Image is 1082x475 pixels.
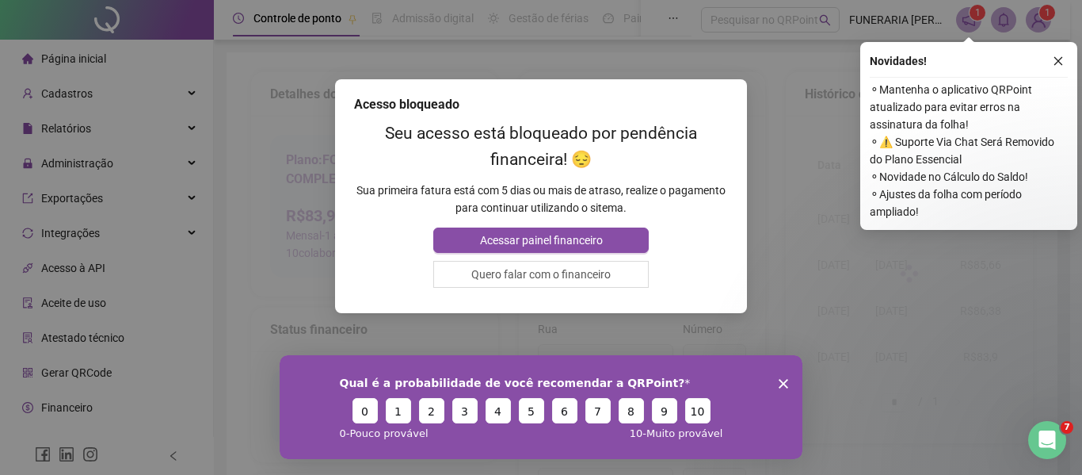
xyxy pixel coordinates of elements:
[870,52,927,70] span: Novidades !
[1053,56,1064,67] span: close
[870,81,1068,133] span: ⚬ Mantenha o aplicativo QRPoint atualizado para evitar erros na assinatura da folha!
[870,168,1068,186] span: ⚬ Novidade no Cálculo do Saldo!
[354,95,728,114] div: Acesso bloqueado
[280,355,802,459] iframe: Pesquisa da QRPoint
[1061,421,1073,434] span: 7
[433,261,648,288] button: Quero falar com o financeiro
[354,121,728,173] h2: Seu acesso está bloqueado por pendência financeira! 😔
[870,186,1068,220] span: ⚬ Ajustes da folha com período ampliado!
[433,228,648,253] button: Acessar painel financeiro
[354,182,728,216] p: Sua primeira fatura está com 5 dias ou mais de atraso, realize o pagamento para continuar utiliza...
[1028,421,1066,459] iframe: Intercom live chat
[870,133,1068,168] span: ⚬ ⚠️ Suporte Via Chat Será Removido do Plano Essencial
[480,232,603,249] span: Acessar painel financeiro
